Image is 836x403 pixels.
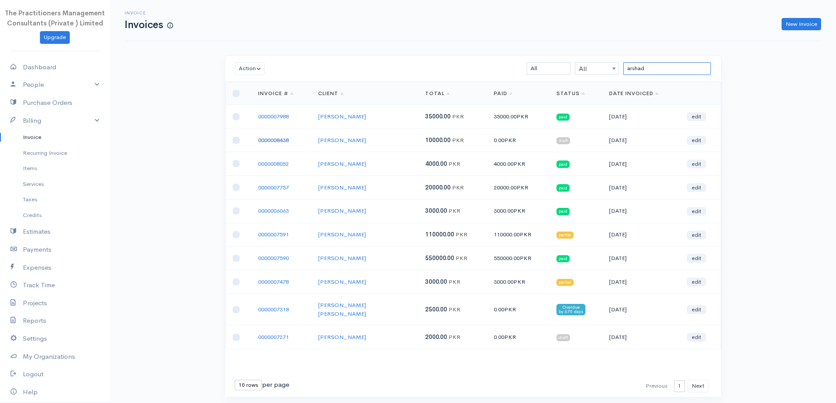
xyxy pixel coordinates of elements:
a: [PERSON_NAME] [318,231,366,238]
span: 35000.00 [425,113,451,120]
td: [DATE] [602,325,680,349]
a: edit [687,254,706,263]
a: [PERSON_NAME] [318,136,366,144]
span: 20000.00 [425,184,451,191]
a: Invoice # [258,90,294,97]
div: per page [235,380,289,390]
span: 550000.00 [425,254,454,262]
span: PKR [448,278,460,285]
a: 0000008052 [258,160,289,168]
span: paid [556,160,570,168]
span: PKR [456,254,467,262]
a: 0000007591 [258,231,289,238]
span: partial [556,279,574,286]
span: PKR [513,160,525,168]
td: [DATE] [602,175,680,199]
td: [DATE] [602,246,680,270]
span: How to create your first Invoice? [167,22,173,29]
span: PKR [448,207,460,214]
button: Next [688,380,708,392]
span: All [575,62,619,75]
span: paid [556,255,570,262]
a: Client [318,90,344,97]
a: edit [687,207,706,216]
a: Paid [494,90,513,97]
span: All [575,63,618,75]
a: Upgrade [40,31,70,44]
a: Total [425,90,450,97]
button: Action [235,62,265,75]
span: 110000.00 [425,231,454,238]
span: PKR [452,136,464,144]
td: 3000.00 [487,270,550,294]
a: edit [687,183,706,192]
td: 550000.00 [487,246,550,270]
td: 0.00 [487,294,550,325]
span: draft [556,137,570,144]
td: 35000.00 [487,105,550,128]
h1: Invoices [125,19,173,30]
a: [PERSON_NAME] [PERSON_NAME] [318,301,366,317]
a: edit [687,112,706,121]
span: paid [556,114,570,121]
span: 2500.00 [425,306,447,313]
span: PKR [513,278,525,285]
span: PKR [513,207,525,214]
a: 0000007318 [258,306,289,313]
span: The Practitioners Management Consultants (Private ) Limited [5,9,105,27]
a: 0000007988 [258,113,289,120]
a: edit [687,305,706,314]
td: [DATE] [602,294,680,325]
a: Status [556,90,585,97]
input: Search [623,62,711,75]
td: [DATE] [602,270,680,294]
a: [PERSON_NAME] [318,278,366,285]
span: PKR [517,113,528,120]
span: PKR [520,254,531,262]
td: 4000.00 [487,152,550,176]
a: [PERSON_NAME] [318,113,366,120]
td: 0.00 [487,325,550,349]
a: 0000007478 [258,278,289,285]
td: 3000.00 [487,199,550,223]
a: [PERSON_NAME] [318,333,366,341]
span: paid [556,184,570,191]
td: [DATE] [602,152,680,176]
span: PKR [504,136,516,144]
a: edit [687,136,706,145]
span: PKR [456,231,467,238]
a: Date Invoiced [609,90,659,97]
td: 0.00 [487,128,550,152]
td: 110000.00 [487,223,550,246]
a: edit [687,333,706,342]
span: partial [556,232,574,239]
span: PKR [448,333,460,341]
a: edit [687,160,706,168]
span: 3000.00 [425,278,447,285]
a: 0000007271 [258,333,289,341]
span: draft [556,334,570,341]
td: [DATE] [602,199,680,223]
span: PKR [448,306,460,313]
a: [PERSON_NAME] [318,207,366,214]
a: [PERSON_NAME] [318,160,366,168]
span: PKR [504,306,516,313]
span: PKR [520,231,531,238]
a: New Invoice [782,18,821,31]
span: 2000.00 [425,333,447,341]
td: [DATE] [602,128,680,152]
td: 20000.00 [487,175,550,199]
a: 0000006063 [258,207,289,214]
a: 0000008438 [258,136,289,144]
span: 4000.00 [425,160,447,168]
span: PKR [504,333,516,341]
span: Overdue by 679 days [556,304,585,315]
span: 10000.00 [425,136,451,144]
a: [PERSON_NAME] [318,254,366,262]
h6: Invoice [125,11,173,15]
a: 0000007590 [258,254,289,262]
span: PKR [452,113,464,120]
td: [DATE] [602,105,680,128]
a: edit [687,278,706,286]
a: edit [687,231,706,239]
